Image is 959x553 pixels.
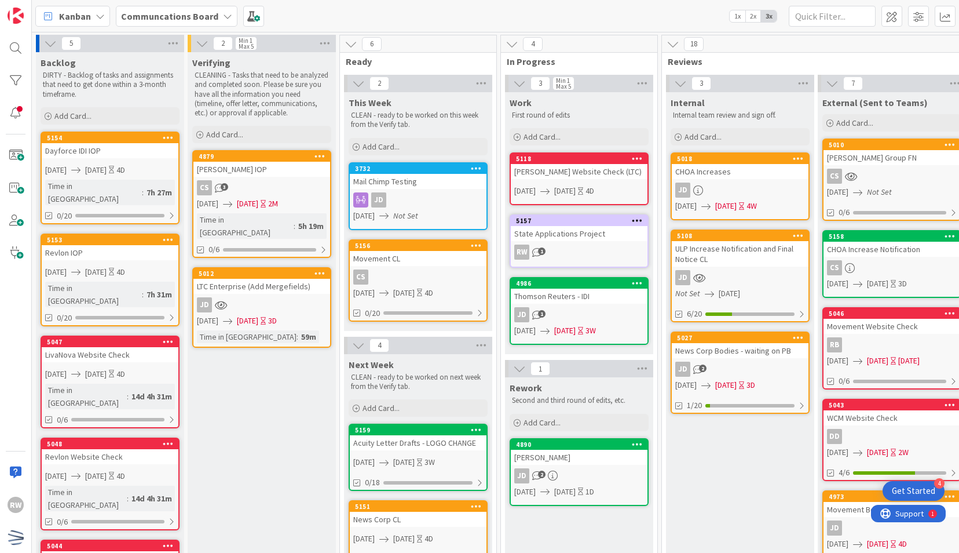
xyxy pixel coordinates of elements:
b: Communcations Board [121,10,218,22]
p: First round of edits [512,111,646,120]
div: 5h 19m [295,220,327,232]
span: [DATE] [237,198,258,210]
a: 5108ULP Increase Notification and Final Notice CLJDNot Set[DATE]6/20 [671,230,810,322]
div: 5018 [672,154,808,164]
div: JD [511,307,647,322]
div: 7h 27m [144,186,175,199]
span: [DATE] [237,315,258,327]
span: Add Card... [685,132,722,142]
span: 2x [745,10,761,22]
span: 0/6 [208,243,219,256]
span: 3x [761,10,777,22]
span: [DATE] [867,538,888,550]
p: CLEAN - ready to be worked on this week from the Verify tab. [351,111,485,130]
div: 5157 [511,216,647,226]
span: Add Card... [54,111,91,121]
span: 0/20 [365,307,380,319]
div: Time in [GEOGRAPHIC_DATA] [197,330,297,343]
span: [DATE] [867,446,888,459]
div: JD [371,192,386,208]
div: 4879 [193,151,330,162]
p: DIRTY - Backlog of tasks and assignments that need to get done within a 3-month timeframe. [43,71,177,99]
span: Add Card... [363,141,400,152]
div: 5153Revlon IOP [42,235,178,260]
a: 5027News Corp Bodies - waiting on PBJD[DATE][DATE]3D1/20 [671,332,810,414]
div: 4879 [199,152,330,161]
span: [DATE] [45,266,67,278]
div: RB [827,337,842,352]
div: 14d 4h 31m [129,390,175,403]
div: 2W [898,446,909,459]
div: 4D [116,470,125,482]
span: 0/6 [839,206,850,219]
span: 3 [530,77,550,90]
div: 5159Acuity Letter Drafts - LOGO CHANGE [350,425,486,450]
span: [DATE] [45,368,67,380]
span: [DATE] [393,456,415,468]
a: 5118[PERSON_NAME] Website Check (LTC)[DATE][DATE]4D [510,152,649,205]
div: 4D [585,185,594,197]
div: Time in [GEOGRAPHIC_DATA] [45,282,142,307]
span: [DATE] [197,198,218,210]
div: 5027News Corp Bodies - waiting on PB [672,333,808,358]
span: Add Card... [363,403,400,413]
a: 4986Thomson Reuters - IDIJD[DATE][DATE]3W [510,277,649,345]
div: 4890 [516,441,647,449]
div: 4D [424,287,433,299]
span: [DATE] [45,164,67,176]
span: Support [24,2,53,16]
div: 5047 [47,338,178,346]
div: 5151 [355,503,486,511]
div: RW [511,245,647,260]
div: 1 [60,5,63,14]
span: [DATE] [393,287,415,299]
a: 5156Movement CLCS[DATE][DATE]4D0/20 [349,239,488,322]
div: Time in [GEOGRAPHIC_DATA] [197,213,294,239]
span: : [127,390,129,403]
span: Backlog [41,57,76,68]
span: 7 [843,77,863,90]
input: Quick Filter... [789,6,876,27]
span: [DATE] [353,456,375,468]
div: 5157 [516,217,647,225]
p: Internal team review and sign off. [673,111,807,120]
span: : [142,186,144,199]
div: JD [675,183,690,198]
div: 5047LivaNova Website Check [42,337,178,362]
div: 5108 [677,232,808,240]
span: [DATE] [514,185,536,197]
div: 4D [116,164,125,176]
span: [DATE] [197,315,218,327]
div: 5012 [199,270,330,278]
span: External (Sent to Teams) [822,97,928,108]
div: 5151News Corp CL [350,501,486,527]
span: [DATE] [827,278,848,290]
div: 5154Dayforce IDI IOP [42,133,178,158]
div: 5156 [350,241,486,251]
div: JD [193,297,330,312]
span: [DATE] [715,379,737,391]
span: 2 [699,365,707,372]
div: News Corp CL [350,512,486,527]
div: 4 [934,478,945,489]
div: 5018CHOA Increases [672,154,808,179]
p: CLEAN - ready to be worked on next week from the Verify tab. [351,373,485,392]
a: 5159Acuity Letter Drafts - LOGO CHANGE[DATE][DATE]3W0/18 [349,424,488,491]
span: [DATE] [45,470,67,482]
div: Revlon IOP [42,245,178,260]
div: 5108ULP Increase Notification and Final Notice CL [672,231,808,267]
div: 4890[PERSON_NAME] [511,439,647,465]
div: JD [350,192,486,208]
div: Movement CL [350,251,486,266]
div: 3D [268,315,277,327]
span: 0/6 [57,414,68,426]
span: : [294,220,295,232]
span: 1 [530,362,550,376]
span: 4 [369,339,389,352]
div: 5108 [672,231,808,241]
span: [DATE] [85,164,107,176]
div: Min 1 [239,38,252,43]
span: [DATE] [85,266,107,278]
div: JD [672,270,808,285]
span: 3 [691,77,711,90]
